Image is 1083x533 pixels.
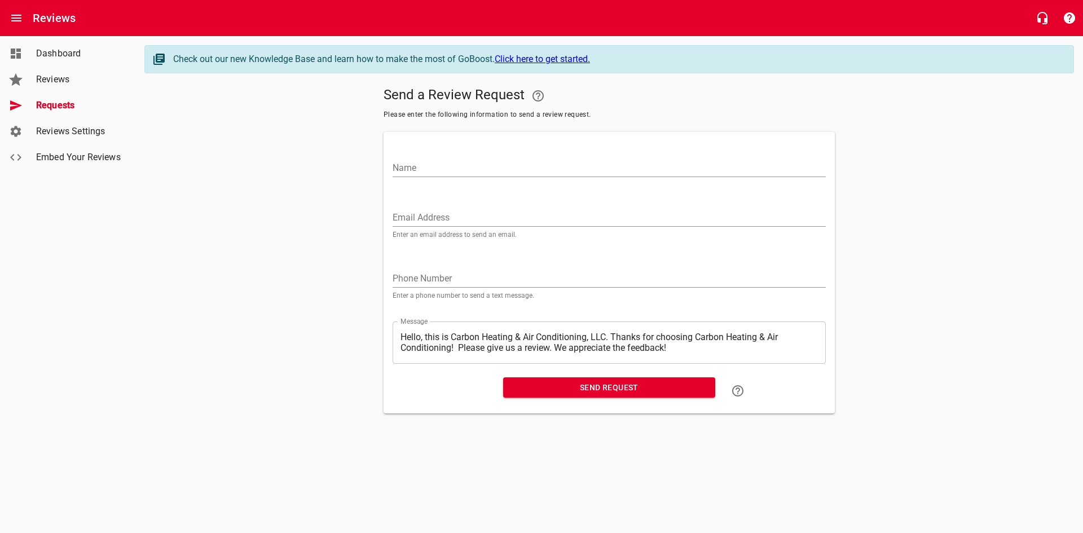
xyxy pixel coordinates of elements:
[495,54,590,64] a: Click here to get started.
[525,82,552,109] a: Your Google or Facebook account must be connected to "Send a Review Request"
[173,52,1062,66] div: Check out our new Knowledge Base and learn how to make the most of GoBoost.
[512,381,706,395] span: Send Request
[724,377,751,404] a: Learn how to "Send a Review Request"
[503,377,715,398] button: Send Request
[36,47,122,60] span: Dashboard
[400,332,818,353] textarea: Hello, this is Carbon Heating & Air Conditioning, LLC. Thanks for choosing Carbon Heating & Air C...
[36,151,122,164] span: Embed Your Reviews
[36,99,122,112] span: Requests
[33,9,76,27] h6: Reviews
[1056,5,1083,32] button: Support Portal
[393,292,826,299] p: Enter a phone number to send a text message.
[36,125,122,138] span: Reviews Settings
[36,73,122,86] span: Reviews
[3,5,30,32] button: Open drawer
[384,82,835,109] h5: Send a Review Request
[384,109,835,121] span: Please enter the following information to send a review request.
[393,231,826,238] p: Enter an email address to send an email.
[1029,5,1056,32] button: Live Chat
